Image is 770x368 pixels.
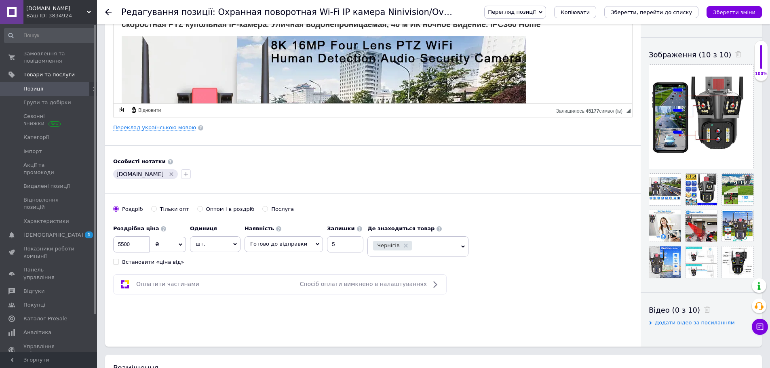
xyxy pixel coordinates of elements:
span: Управління сайтом [23,343,75,357]
span: Відео (0 з 10) [649,306,700,314]
h1: Редагування позиції: Охранная поворотная Wi-Fi IP камера Ninivision/Overscam SMART 8K с 10-x зумо... [121,7,700,17]
span: Групи та добірки [23,99,71,106]
div: 100% Якість заповнення [754,40,768,81]
span: Копіювати [561,9,590,15]
div: Роздріб [122,206,143,213]
span: Покупці [23,301,45,309]
span: Відновлення позицій [23,196,75,211]
span: Потягніть для зміни розмірів [627,109,631,113]
a: Переклад українською мовою [113,124,196,131]
span: Панель управління [23,266,75,281]
span: Товари та послуги [23,71,75,78]
span: 45177 [586,108,599,114]
button: Чат з покупцем [752,319,768,335]
b: Наявність [245,225,274,231]
span: Відновити [137,107,161,114]
span: Спосіб оплати вимкнено в налаштуваннях [300,281,427,287]
span: Акції та промокоди [23,162,75,176]
button: Копіювати [554,6,596,18]
b: Одиниця [190,225,217,231]
span: Видалені позиції [23,183,70,190]
span: Готово до відправки [250,241,307,247]
span: ₴ [155,241,159,247]
b: Роздрібна ціна [113,225,159,231]
span: 1 [85,231,93,238]
i: Зберегти, перейти до списку [611,9,692,15]
span: Характеристики [23,218,69,225]
span: Імпорт [23,148,42,155]
b: Залишки [327,225,354,231]
a: Відновити [129,105,162,114]
div: Ваш ID: 3834924 [26,12,97,19]
a: Зробити резервну копію зараз [117,105,126,114]
iframe: Редактор, C8ECE68F-3255-4184-ADC9-7734A1BFB942 [114,2,632,103]
div: Зображення (10 з 10) [649,50,754,60]
span: Чернігів [377,243,399,248]
span: Каталог ProSale [23,315,67,322]
span: Оплатити частинами [136,281,199,287]
div: Встановити «ціна від» [122,259,184,266]
i: Зберегти зміни [713,9,755,15]
input: Пошук [4,28,95,43]
span: [DOMAIN_NAME] [116,171,164,177]
div: Оптом і в роздріб [206,206,255,213]
input: - [327,236,363,252]
span: Додати відео за посиланням [655,320,735,326]
input: 0 [113,236,150,252]
span: Категорії [23,134,49,141]
span: Сезонні знижки [23,113,75,127]
img: S9f4da0774e594a8f8843320630138736R.jpg [8,34,412,337]
span: [DEMOGRAPHIC_DATA] [23,231,83,239]
div: 100% [755,71,768,77]
button: Зберегти, перейти до списку [604,6,698,18]
b: Де знаходиться товар [367,225,435,231]
span: optium.com.ua [26,5,87,12]
span: Перегляд позиції [488,9,536,15]
span: Позиції [23,85,43,93]
div: Тільки опт [160,206,189,213]
div: Послуга [271,206,294,213]
span: Аналітика [23,329,51,336]
span: Замовлення та повідомлення [23,50,75,65]
svg: Видалити мітку [168,171,175,177]
div: Кiлькiсть символiв [556,106,627,114]
button: Зберегти зміни [707,6,762,18]
div: Повернутися назад [105,9,112,15]
span: Відгуки [23,288,44,295]
span: шт. [190,236,240,252]
span: Показники роботи компанії [23,245,75,260]
b: Особисті нотатки [113,158,166,164]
